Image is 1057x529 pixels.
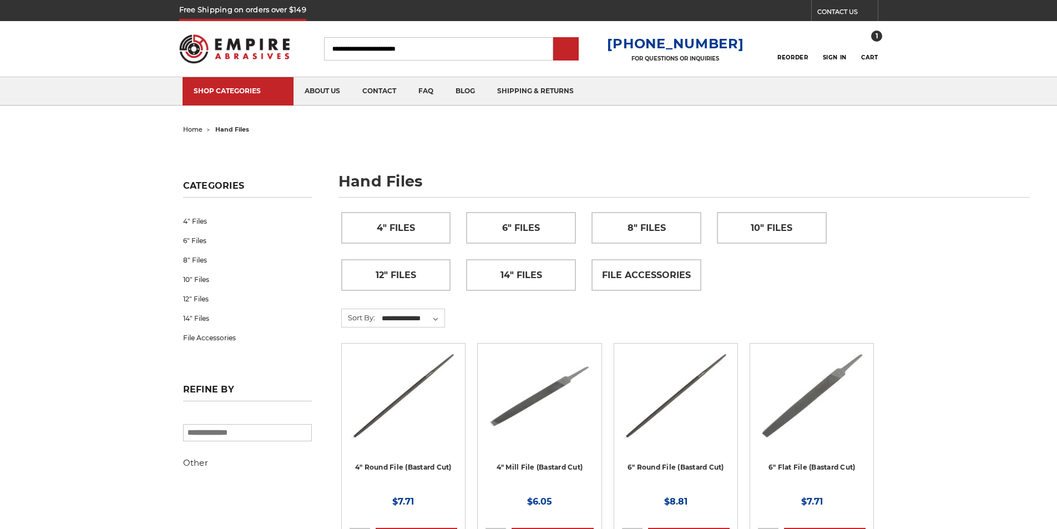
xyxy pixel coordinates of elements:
a: CONTACT US [817,6,878,21]
a: contact [351,77,407,105]
a: 4" Mill File Bastard Cut [485,351,593,493]
img: 6 Inch Round File Bastard Cut, Double Cut [622,351,730,440]
span: 1 [871,31,882,42]
a: 4" Files [183,211,312,231]
span: $6.05 [527,496,552,507]
a: 1 Cart [861,37,878,61]
h5: Categories [183,180,312,198]
a: faq [407,77,444,105]
a: 10" Files [717,213,826,243]
span: Reorder [777,54,808,61]
a: 14" Files [183,309,312,328]
span: $7.71 [392,496,414,507]
a: 8" Files [183,250,312,270]
a: File Accessories [592,260,701,290]
a: Reorder [777,37,808,61]
a: 4" Files [342,213,451,243]
h1: hand files [338,174,1030,198]
input: Submit [555,38,577,61]
a: 6" Flat Bastard File [758,351,866,493]
div: SHOP CATEGORIES [194,87,282,95]
span: File Accessories [602,266,691,285]
h5: Refine by [183,384,312,401]
a: blog [444,77,486,105]
span: 8" Files [628,219,666,238]
a: about us [294,77,351,105]
select: Sort By: [380,310,444,327]
a: home [183,125,203,133]
a: 6" Files [183,231,312,250]
a: shipping & returns [486,77,585,105]
a: 12" Files [183,289,312,309]
img: 6" Flat Bastard File [758,351,866,440]
span: 4" Files [377,219,415,238]
h5: Other [183,456,312,470]
span: 14" Files [500,266,542,285]
span: 12" Files [376,266,416,285]
a: 14" Files [467,260,575,290]
a: [PHONE_NUMBER] [607,36,744,52]
span: Sign In [823,54,847,61]
img: 4" Mill File Bastard Cut [485,351,593,440]
a: 8" Files [592,213,701,243]
a: 6" Files [467,213,575,243]
span: Cart [861,54,878,61]
p: FOR QUESTIONS OR INQUIRIES [607,55,744,62]
span: 10" Files [751,219,792,238]
a: 6 Inch Round File Bastard Cut, Double Cut [622,351,730,493]
span: $8.81 [664,496,687,507]
span: $7.71 [801,496,823,507]
label: Sort By: [342,309,375,326]
span: hand files [215,125,249,133]
a: File Accessories [183,328,312,347]
a: 4 Inch Round File Bastard Cut, Double Cut [350,351,457,493]
a: 12" Files [342,260,451,290]
img: 4 Inch Round File Bastard Cut, Double Cut [350,351,457,440]
a: 10" Files [183,270,312,289]
img: Empire Abrasives [179,27,290,70]
span: 6" Files [502,219,540,238]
